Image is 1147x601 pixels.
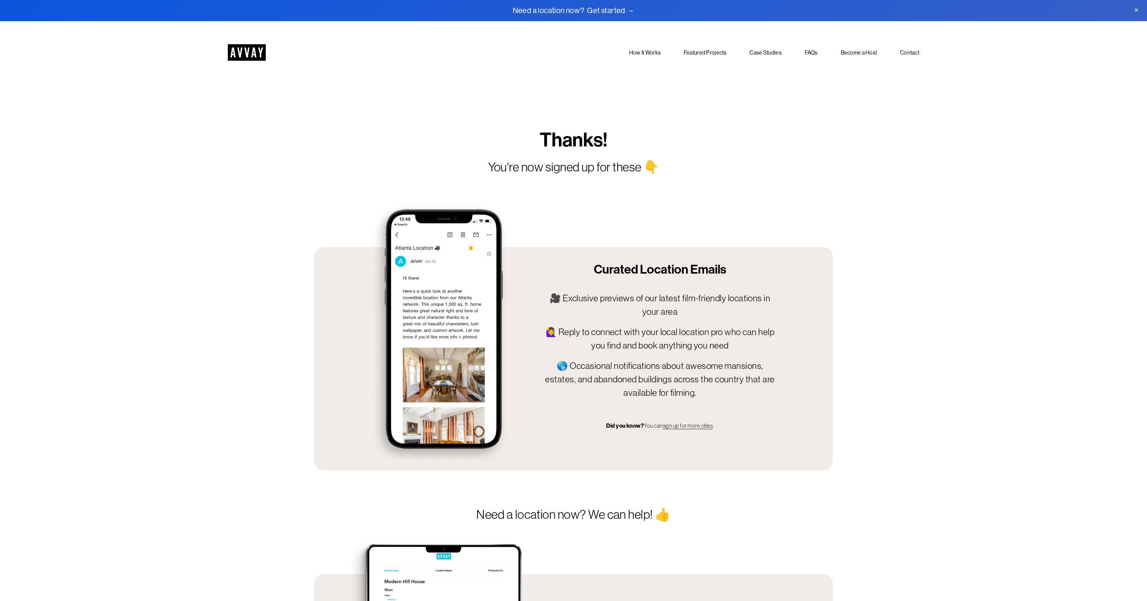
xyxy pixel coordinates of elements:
[545,292,775,319] p: 🎥 Exclusive previews of our latest film-friendly locations in your area
[900,48,919,58] a: Contact
[841,48,877,58] a: Become a Host
[606,423,644,429] strong: Did you know?
[805,48,818,58] a: FAQs
[401,505,746,524] p: Need a location now? We can help! 👍
[429,128,718,152] h1: Thanks!
[663,423,713,429] a: sign up for more cities
[228,44,266,61] img: AVVAY - The First Nationwide Location Scouting Co.
[629,48,661,58] a: How It Works
[684,48,727,58] a: Featured Projects
[401,158,746,177] p: You're now signed up for these 👇
[644,423,662,429] span: You can
[545,325,775,352] p: 🙋‍♀️ Reply to connect with your local location pro who can help you find and book anything you need
[545,262,775,278] h2: Curated Location Emails
[545,359,775,400] p: 🌎 Occasional notifications about awesome mansions, estates, and abandoned buildings across the co...
[749,48,781,58] a: Case Studies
